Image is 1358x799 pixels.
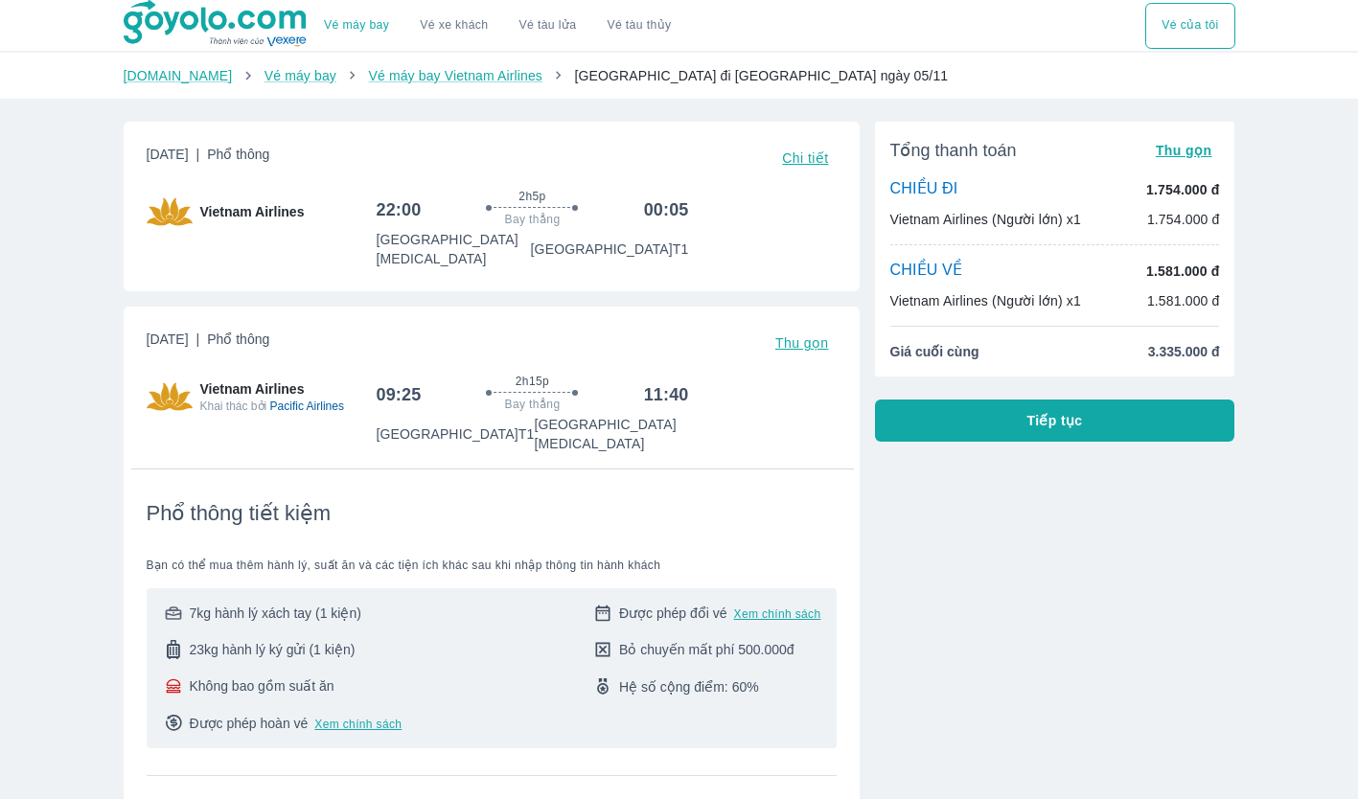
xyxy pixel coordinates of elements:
[200,379,344,414] span: Vietnam Airlines
[619,677,759,696] span: Hệ số cộng điểm: 60%
[1148,342,1220,361] span: 3.335.000 đ
[147,558,837,573] span: Bạn có thể mua thêm hành lý, suất ăn và các tiện ích khác sau khi nhập thông tin hành khách
[619,640,794,659] span: Bỏ chuyến mất phí 500.000đ
[890,210,1081,229] p: Vietnam Airlines (Người lớn) x1
[147,330,270,356] span: [DATE]
[376,230,530,268] p: [GEOGRAPHIC_DATA] [MEDICAL_DATA]
[207,147,269,162] span: Phổ thông
[890,261,963,282] p: CHIỀU VỀ
[531,240,689,259] p: [GEOGRAPHIC_DATA] T1
[890,342,979,361] span: Giá cuối cùng
[1027,411,1083,430] span: Tiếp tục
[504,3,592,49] a: Vé tàu lửa
[644,383,689,406] h6: 11:40
[147,145,270,171] span: [DATE]
[644,198,689,221] h6: 00:05
[376,198,421,221] h6: 22:00
[124,66,1235,85] nav: breadcrumb
[1145,3,1234,49] button: Vé của tôi
[200,202,305,221] span: Vietnam Airlines
[518,189,545,204] span: 2h5p
[768,330,837,356] button: Thu gọn
[505,212,561,227] span: Bay thẳng
[265,68,336,83] a: Vé máy bay
[782,150,828,166] span: Chi tiết
[534,415,688,453] p: [GEOGRAPHIC_DATA] [MEDICAL_DATA]
[505,397,561,412] span: Bay thẳng
[890,291,1081,310] p: Vietnam Airlines (Người lớn) x1
[309,3,686,49] div: choose transportation mode
[196,147,200,162] span: |
[270,399,344,413] span: Pacific Airlines
[324,18,389,33] a: Vé máy bay
[1148,137,1220,164] button: Thu gọn
[890,139,1017,162] span: Tổng thanh toán
[1147,210,1220,229] p: 1.754.000 đ
[1145,3,1234,49] div: choose transportation mode
[1147,291,1220,310] p: 1.581.000 đ
[189,714,308,733] span: Được phép hoàn vé
[147,500,332,527] span: Phổ thông tiết kiệm
[591,3,686,49] button: Vé tàu thủy
[775,335,829,351] span: Thu gọn
[124,68,233,83] a: [DOMAIN_NAME]
[875,399,1235,442] button: Tiếp tục
[420,18,488,33] a: Vé xe khách
[1146,180,1219,199] p: 1.754.000 đ
[376,383,421,406] h6: 09:25
[207,331,269,347] span: Phổ thông
[1146,262,1219,281] p: 1.581.000 đ
[1156,143,1212,158] span: Thu gọn
[189,640,355,659] span: 23kg hành lý ký gửi (1 kiện)
[574,68,948,83] span: [GEOGRAPHIC_DATA] đi [GEOGRAPHIC_DATA] ngày 05/11
[189,604,360,623] span: 7kg hành lý xách tay (1 kiện)
[516,374,549,389] span: 2h15p
[189,676,334,696] span: Không bao gồm suất ăn
[376,424,534,444] p: [GEOGRAPHIC_DATA] T1
[890,179,958,200] p: CHIỀU ĐI
[774,145,836,171] button: Chi tiết
[619,604,727,623] span: Được phép đổi vé
[196,331,200,347] span: |
[200,399,344,414] span: Khai thác bởi
[314,717,402,732] button: Xem chính sách
[734,606,821,622] button: Xem chính sách
[368,68,542,83] a: Vé máy bay Vietnam Airlines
